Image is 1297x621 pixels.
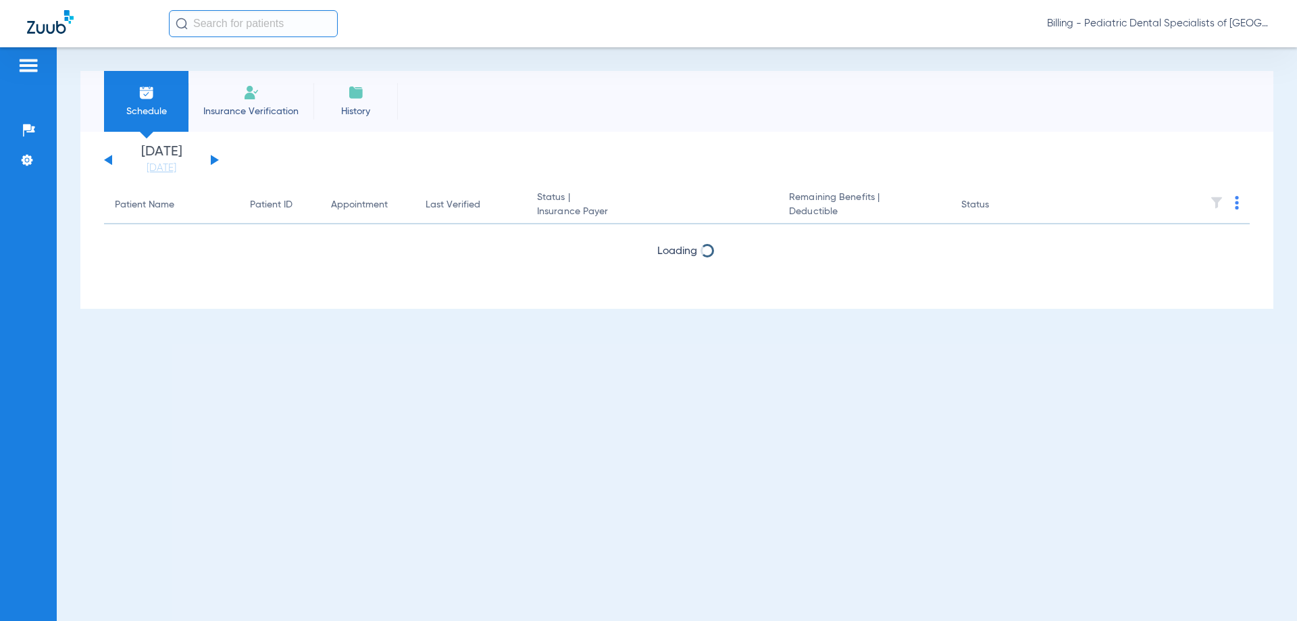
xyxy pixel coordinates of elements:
[115,198,228,212] div: Patient Name
[18,57,39,74] img: hamburger-icon
[331,198,404,212] div: Appointment
[778,187,950,224] th: Remaining Benefits |
[324,105,388,118] span: History
[114,105,178,118] span: Schedule
[138,84,155,101] img: Schedule
[250,198,293,212] div: Patient ID
[1047,17,1270,30] span: Billing - Pediatric Dental Specialists of [GEOGRAPHIC_DATA][US_STATE]
[1235,196,1239,209] img: group-dot-blue.svg
[176,18,188,30] img: Search Icon
[250,198,309,212] div: Patient ID
[199,105,303,118] span: Insurance Verification
[115,198,174,212] div: Patient Name
[27,10,74,34] img: Zuub Logo
[331,198,388,212] div: Appointment
[537,205,767,219] span: Insurance Payer
[243,84,259,101] img: Manual Insurance Verification
[121,145,202,175] li: [DATE]
[657,246,697,257] span: Loading
[426,198,480,212] div: Last Verified
[169,10,338,37] input: Search for patients
[526,187,778,224] th: Status |
[121,162,202,175] a: [DATE]
[426,198,515,212] div: Last Verified
[950,187,1042,224] th: Status
[348,84,364,101] img: History
[1210,196,1223,209] img: filter.svg
[789,205,939,219] span: Deductible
